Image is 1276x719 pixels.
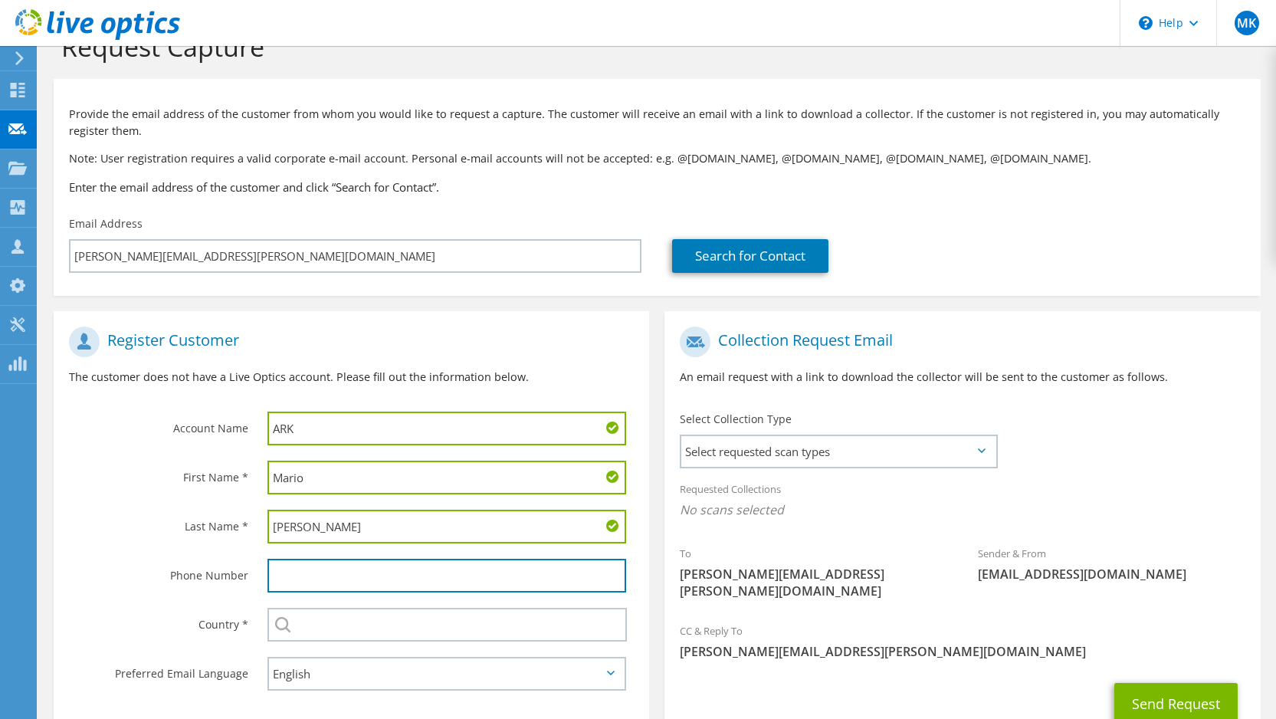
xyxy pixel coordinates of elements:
h3: Enter the email address of the customer and click “Search for Contact”. [69,179,1245,195]
p: Note: User registration requires a valid corporate e-mail account. Personal e-mail accounts will ... [69,150,1245,167]
label: Preferred Email Language [69,657,248,681]
h1: Collection Request Email [680,327,1237,357]
label: Account Name [69,412,248,436]
svg: \n [1139,16,1153,30]
p: An email request with a link to download the collector will be sent to the customer as follows. [680,369,1245,386]
a: Search for Contact [672,239,828,273]
label: Select Collection Type [680,412,792,427]
label: Email Address [69,216,143,231]
h1: Register Customer [69,327,626,357]
h1: Request Capture [61,31,1245,63]
p: The customer does not have a Live Optics account. Please fill out the information below. [69,369,634,386]
label: Country * [69,608,248,632]
span: MK [1235,11,1259,35]
span: [EMAIL_ADDRESS][DOMAIN_NAME] [978,566,1245,583]
div: Requested Collections [664,473,1260,530]
label: Last Name * [69,510,248,534]
span: No scans selected [680,501,1245,518]
label: Phone Number [69,559,248,583]
div: CC & Reply To [664,615,1260,668]
label: First Name * [69,461,248,485]
p: Provide the email address of the customer from whom you would like to request a capture. The cust... [69,106,1245,140]
span: [PERSON_NAME][EMAIL_ADDRESS][PERSON_NAME][DOMAIN_NAME] [680,566,947,599]
div: Sender & From [963,537,1261,590]
div: To [664,537,963,607]
span: [PERSON_NAME][EMAIL_ADDRESS][PERSON_NAME][DOMAIN_NAME] [680,643,1245,660]
span: Select requested scan types [681,436,995,467]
